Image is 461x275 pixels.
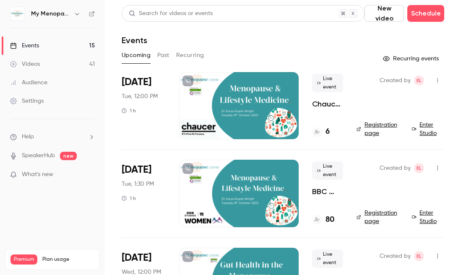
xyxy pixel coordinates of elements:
span: [DATE] [122,75,151,89]
span: What's new [22,170,53,179]
div: Settings [10,97,44,105]
span: [DATE] [122,251,151,265]
span: new [60,152,77,160]
img: My Menopause Centre [10,7,24,21]
span: Live event [312,161,343,180]
a: 6 [312,126,330,137]
a: Registration page [357,121,402,137]
button: Recurring [176,49,204,62]
button: Past [157,49,169,62]
span: EL [417,251,422,261]
span: Emma Lambourne [414,75,424,86]
div: Videos [10,60,40,68]
a: 80 [312,214,334,226]
span: Emma Lambourne [414,251,424,261]
div: Audience [10,78,47,87]
span: EL [417,75,422,86]
span: Tue, 12:00 PM [122,92,158,101]
a: Enter Studio [412,209,444,226]
h6: My Menopause Centre [31,10,70,18]
button: Schedule [407,5,444,22]
div: Search for videos or events [129,9,213,18]
span: Live event [312,249,343,268]
li: help-dropdown-opener [10,132,95,141]
div: Oct 14 Tue, 1:30 PM (Europe/London) [122,160,166,227]
div: Events [10,42,39,50]
a: Chaucer & My Menopause Centre presents, "Menopause & Lifestyle Medicine" [312,99,343,109]
a: Enter Studio [412,121,444,137]
span: Created by [380,75,411,86]
div: 1 h [122,195,136,202]
a: BBC Studio Women's Network & My Menopause Centre, presents Menopause & Lifestyle Medicine [312,187,343,197]
h4: 80 [326,214,334,226]
button: Upcoming [122,49,151,62]
button: New video [365,5,404,22]
span: Live event [312,74,343,92]
span: Tue, 1:30 PM [122,180,154,188]
a: Registration page [357,209,402,226]
span: Plan usage [42,256,94,263]
span: Created by [380,251,411,261]
button: Recurring events [379,52,444,65]
div: Oct 14 Tue, 12:00 PM (Europe/London) [122,72,166,139]
span: [DATE] [122,163,151,176]
span: EL [417,163,422,173]
a: SpeakerHub [22,151,55,160]
span: Emma Lambourne [414,163,424,173]
div: 1 h [122,107,136,114]
h4: 6 [326,126,330,137]
h1: Events [122,35,147,45]
span: Help [22,132,34,141]
span: Premium [10,254,37,265]
span: Created by [380,163,411,173]
iframe: Noticeable Trigger [85,171,95,179]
